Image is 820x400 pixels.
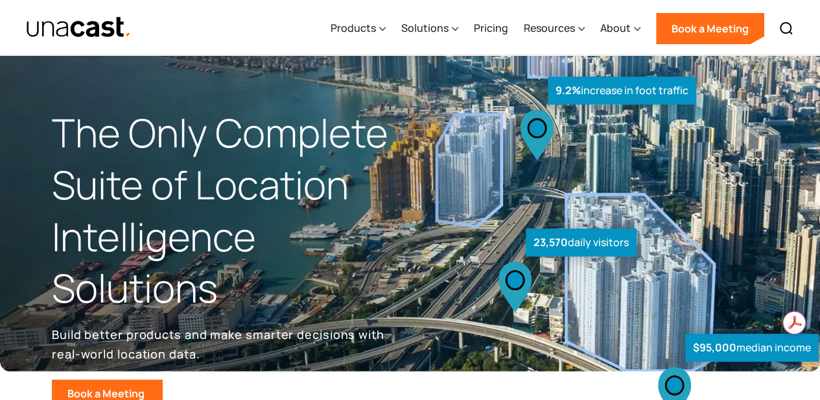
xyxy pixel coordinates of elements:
[600,2,640,55] div: About
[693,340,736,355] strong: $95,000
[779,21,794,36] img: Search icon
[524,20,575,36] div: Resources
[52,107,410,314] h1: The Only Complete Suite of Location Intelligence Solutions
[331,2,386,55] div: Products
[600,20,631,36] div: About
[474,2,508,55] a: Pricing
[26,16,132,39] img: Unacast text logo
[524,2,585,55] div: Resources
[548,77,696,105] div: increase in foot traffic
[52,325,389,364] p: Build better products and make smarter decisions with real-world location data.
[26,16,132,39] a: home
[401,2,458,55] div: Solutions
[401,20,449,36] div: Solutions
[685,334,819,362] div: median income
[656,13,764,44] a: Book a Meeting
[533,235,568,249] strong: 23,570
[556,83,581,97] strong: 9.2%
[526,229,637,256] div: daily visitors
[331,20,376,36] div: Products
